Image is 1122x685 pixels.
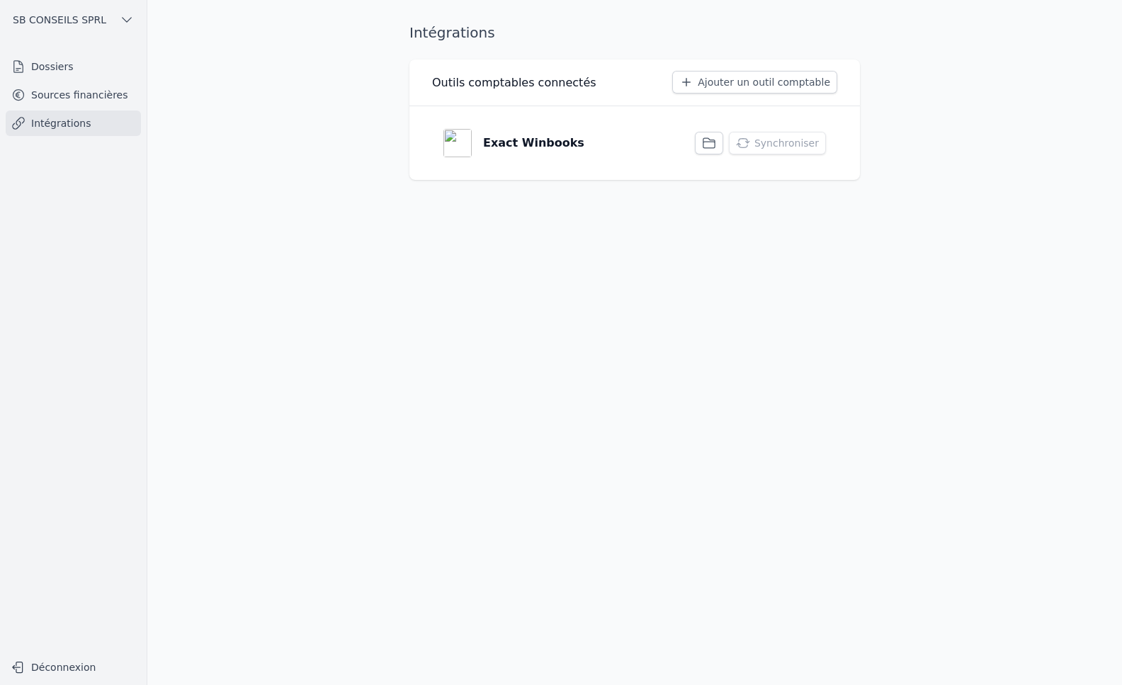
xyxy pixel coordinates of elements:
[432,74,596,91] h3: Outils comptables connectés
[6,82,141,108] a: Sources financières
[729,132,826,154] button: Synchroniser
[13,13,106,27] span: SB CONSEILS SPRL
[6,54,141,79] a: Dossiers
[6,9,141,31] button: SB CONSEILS SPRL
[672,71,837,94] button: Ajouter un outil comptable
[409,23,495,43] h1: Intégrations
[483,135,584,152] p: Exact Winbooks
[432,118,837,169] a: Exact Winbooks Synchroniser
[6,656,141,679] button: Déconnexion
[6,111,141,136] a: Intégrations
